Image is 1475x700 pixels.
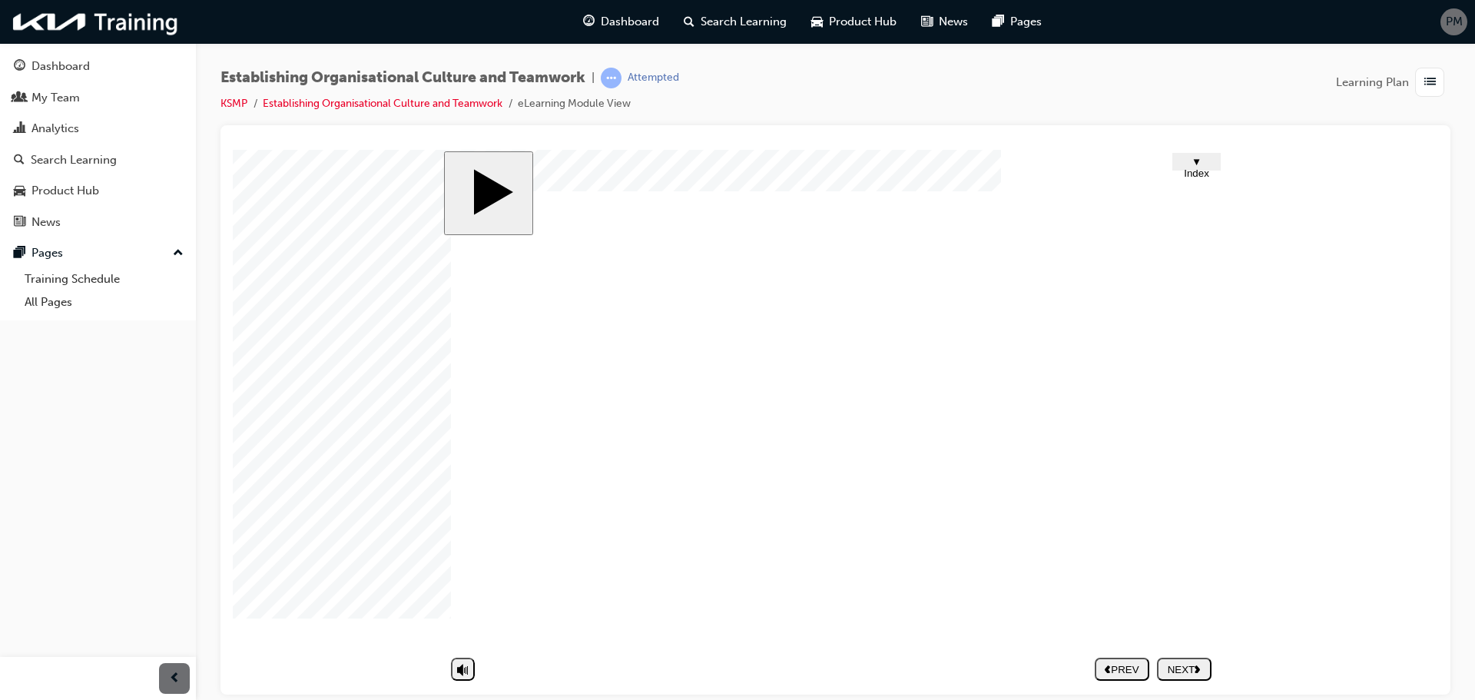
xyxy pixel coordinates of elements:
span: search-icon [14,154,25,168]
span: Learning Plan [1336,74,1409,91]
span: guage-icon [14,60,25,74]
div: Product Hub [31,182,99,200]
div: Establishing Organizational Culture and Teamwork(Australia) Start Course [211,2,995,543]
span: pages-icon [14,247,25,260]
span: prev-icon [169,669,181,688]
div: Analytics [31,120,79,138]
span: up-icon [173,244,184,264]
a: KSMP [220,97,247,110]
a: car-iconProduct Hub [799,6,909,38]
span: | [592,69,595,87]
a: Training Schedule [18,267,190,291]
img: kia-training [8,6,184,38]
span: news-icon [14,216,25,230]
span: Search Learning [701,13,787,31]
li: eLearning Module View [518,95,631,113]
div: News [31,214,61,231]
a: guage-iconDashboard [571,6,671,38]
span: pages-icon [993,12,1004,32]
div: Search Learning [31,151,117,169]
span: chart-icon [14,122,25,136]
span: search-icon [684,12,694,32]
a: All Pages [18,290,190,314]
span: car-icon [14,184,25,198]
a: My Team [6,84,190,112]
span: Product Hub [829,13,897,31]
a: News [6,208,190,237]
button: Start [211,2,300,85]
span: guage-icon [583,12,595,32]
span: learningRecordVerb_ATTEMPT-icon [601,68,621,88]
a: Product Hub [6,177,190,205]
div: Dashboard [31,58,90,75]
a: Search Learning [6,146,190,174]
a: search-iconSearch Learning [671,6,799,38]
div: My Team [31,89,80,107]
button: Pages [6,239,190,267]
span: Dashboard [601,13,659,31]
span: list-icon [1424,73,1436,92]
a: Dashboard [6,52,190,81]
span: News [939,13,968,31]
button: Learning Plan [1336,68,1450,97]
span: news-icon [921,12,933,32]
a: Establishing Organisational Culture and Teamwork [263,97,502,110]
a: Analytics [6,114,190,143]
a: news-iconNews [909,6,980,38]
div: Pages [31,244,63,262]
button: PM [1440,8,1467,35]
span: Pages [1010,13,1042,31]
button: DashboardMy TeamAnalyticsSearch LearningProduct HubNews [6,49,190,239]
span: people-icon [14,91,25,105]
div: Attempted [628,71,679,85]
span: Establishing Organisational Culture and Teamwork [220,69,585,87]
a: pages-iconPages [980,6,1054,38]
span: car-icon [811,12,823,32]
span: PM [1446,13,1463,31]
